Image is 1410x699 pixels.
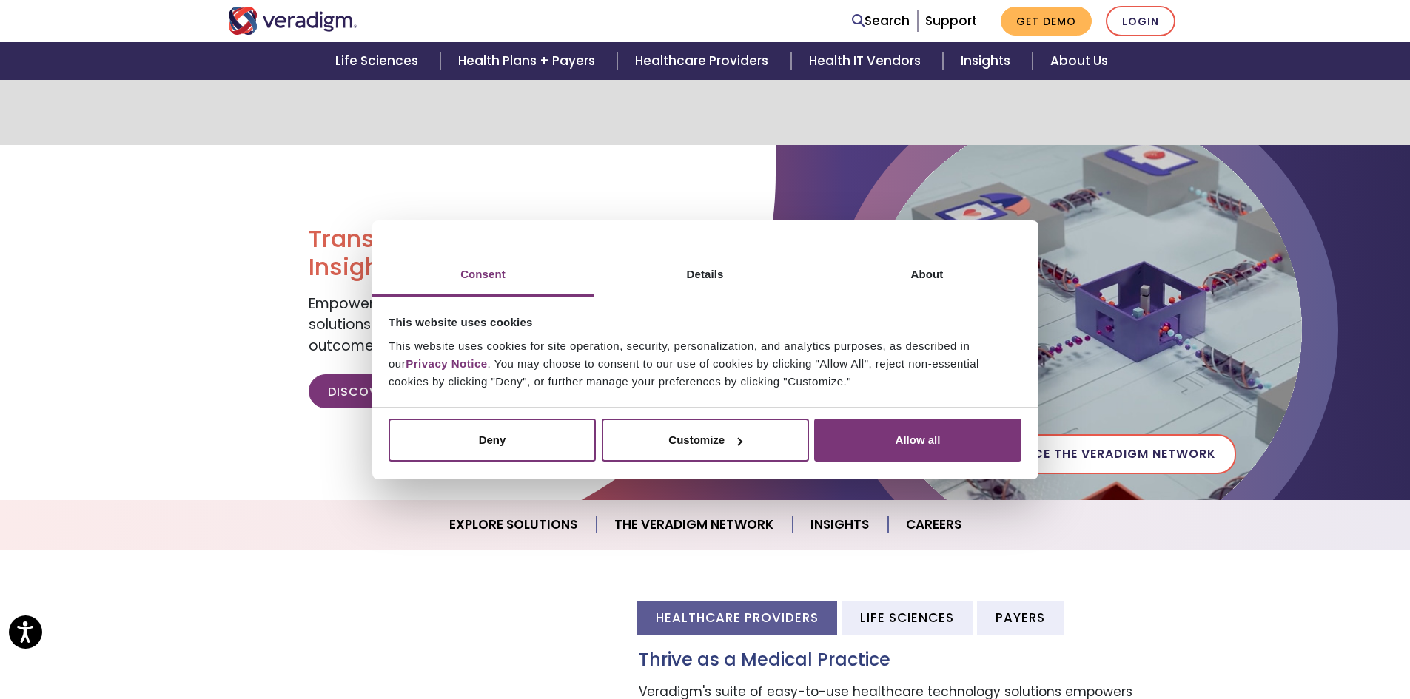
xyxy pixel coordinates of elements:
li: Healthcare Providers [637,601,837,634]
div: This website uses cookies [389,314,1021,331]
div: This website uses cookies for site operation, security, personalization, and analytics purposes, ... [389,337,1021,391]
h1: Transforming Health, Insightfully® [309,225,694,282]
a: Login [1106,6,1175,36]
a: About Us [1033,42,1126,80]
h3: Thrive as a Medical Practice [639,649,1183,671]
li: Life Sciences [842,601,973,634]
a: Get Demo [1001,7,1092,36]
a: Privacy Notice [406,357,487,370]
a: Health IT Vendors [791,42,943,80]
a: Insights [793,506,888,544]
a: Details [594,254,816,297]
img: Veradigm logo [228,7,357,35]
a: Health Plans + Payers [440,42,617,80]
a: Careers [888,506,979,544]
a: Explore Solutions [432,506,597,544]
button: Deny [389,419,596,462]
span: Empowering our clients with trusted data, insights, and solutions to help reduce costs and improv... [309,294,690,356]
a: Discover Veradigm's Value [309,374,537,408]
a: Healthcare Providers [617,42,790,80]
a: The Veradigm Network [597,506,793,544]
a: Consent [372,254,594,297]
li: Payers [977,601,1064,634]
a: About [816,254,1038,297]
a: Search [852,11,910,31]
a: Insights [943,42,1033,80]
button: Allow all [814,419,1021,462]
button: Customize [602,419,809,462]
a: Life Sciences [318,42,440,80]
iframe: Drift Chat Widget [1126,592,1392,681]
a: Support [925,12,977,30]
